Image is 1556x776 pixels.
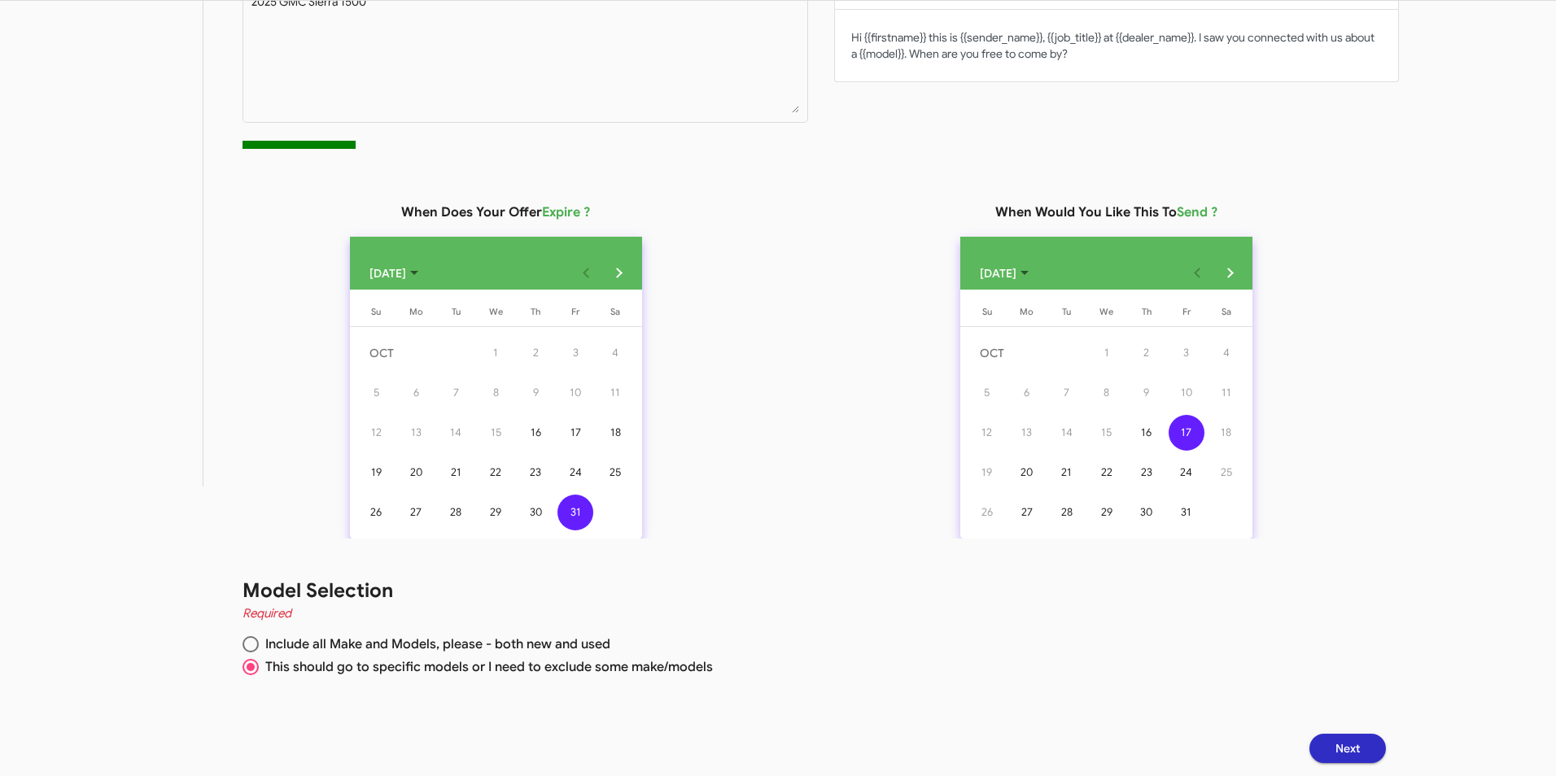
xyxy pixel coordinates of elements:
[596,452,636,492] button: October 25, 2025
[1222,306,1231,317] span: Sa
[243,578,1360,604] h1: Model Selection
[1007,373,1047,412] button: October 6, 2025
[1206,412,1246,452] button: October 18, 2025
[1047,492,1086,532] button: October 28, 2025
[1089,375,1125,411] div: 8
[557,495,593,530] div: 31
[518,415,553,451] div: 16
[969,375,1005,411] div: 5
[398,495,434,530] div: 27
[1126,492,1166,532] button: October 30, 2025
[1166,452,1206,492] button: October 24, 2025
[478,455,514,490] div: 22
[398,375,434,411] div: 6
[476,373,516,412] button: October 8, 2025
[556,412,596,452] button: October 17, 2025
[1206,373,1246,412] button: October 11, 2025
[409,306,423,317] span: Mo
[603,257,636,290] button: Next month
[396,373,436,412] button: October 6, 2025
[243,604,1360,623] h4: Required
[967,492,1007,532] button: October 26, 2025
[356,452,396,492] button: October 19, 2025
[1166,333,1206,373] button: October 3, 2025
[556,452,596,492] button: October 24, 2025
[1049,375,1085,411] div: 7
[259,636,610,652] span: Include all Make and Models, please - both new and used
[369,259,406,288] span: [DATE]
[969,495,1005,530] div: 26
[518,495,553,530] div: 30
[356,373,396,412] button: October 5, 2025
[516,333,556,373] button: October 2, 2025
[478,495,514,530] div: 29
[982,306,992,317] span: Su
[1182,306,1191,317] span: Fr
[1089,455,1125,490] div: 22
[489,306,503,317] span: We
[476,333,516,373] button: October 1, 2025
[438,415,474,451] div: 14
[476,412,516,452] button: October 15, 2025
[1129,375,1165,411] div: 9
[557,455,593,490] div: 24
[556,373,596,412] button: October 10, 2025
[967,333,1086,373] td: OCT
[557,335,593,371] div: 3
[1129,335,1165,371] div: 2
[980,259,1016,288] span: [DATE]
[358,375,394,411] div: 5
[1166,412,1206,452] button: October 17, 2025
[1049,455,1085,490] div: 21
[1169,335,1204,371] div: 3
[1206,333,1246,373] button: October 4, 2025
[1009,455,1045,490] div: 20
[542,204,590,220] span: Expire ?
[1209,455,1244,490] div: 25
[476,452,516,492] button: October 22, 2025
[967,257,1042,290] button: Choose month and year
[1209,375,1244,411] div: 11
[401,201,590,224] h3: When Does Your Offer
[1049,495,1085,530] div: 28
[398,455,434,490] div: 20
[396,412,436,452] button: October 13, 2025
[1007,452,1047,492] button: October 20, 2025
[1086,412,1126,452] button: October 15, 2025
[518,335,553,371] div: 2
[1126,333,1166,373] button: October 2, 2025
[610,306,620,317] span: Sa
[596,412,636,452] button: October 18, 2025
[436,412,476,452] button: October 14, 2025
[1049,415,1085,451] div: 14
[556,492,596,532] button: October 31, 2025
[1086,492,1126,532] button: October 29, 2025
[1142,306,1152,317] span: Th
[1169,375,1204,411] div: 10
[1086,333,1126,373] button: October 1, 2025
[452,306,461,317] span: Tu
[1169,455,1204,490] div: 24
[518,375,553,411] div: 9
[356,412,396,452] button: October 12, 2025
[1126,373,1166,412] button: October 9, 2025
[1099,306,1113,317] span: We
[1169,415,1204,451] div: 17
[1181,257,1213,290] button: Previous month
[436,373,476,412] button: October 7, 2025
[516,452,556,492] button: October 23, 2025
[1047,452,1086,492] button: October 21, 2025
[1169,495,1204,530] div: 31
[597,415,633,451] div: 18
[1007,412,1047,452] button: October 13, 2025
[396,452,436,492] button: October 20, 2025
[967,373,1007,412] button: October 5, 2025
[438,495,474,530] div: 28
[597,455,633,490] div: 25
[259,659,713,675] span: This should go to specific models or I need to exclude some make/models
[1089,415,1125,451] div: 15
[1009,415,1045,451] div: 13
[516,412,556,452] button: October 16, 2025
[1086,452,1126,492] button: October 22, 2025
[356,492,396,532] button: October 26, 2025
